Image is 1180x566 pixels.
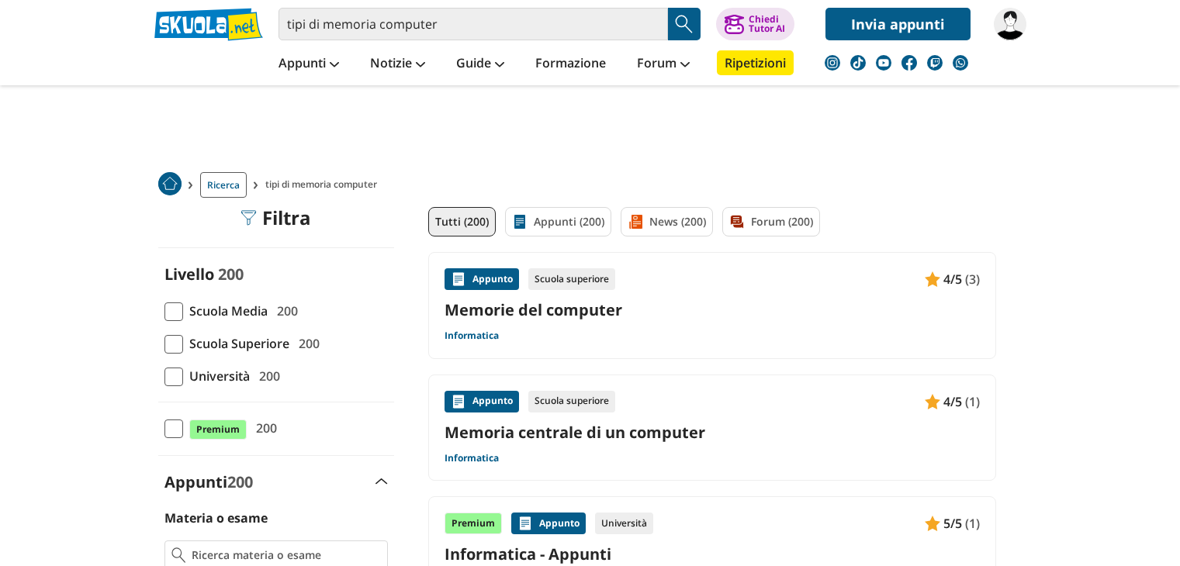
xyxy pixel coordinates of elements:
a: Memorie del computer [445,299,980,320]
span: Università [183,366,250,386]
a: Guide [452,50,508,78]
a: Home [158,172,182,198]
label: Livello [164,264,214,285]
img: Cerca appunti, riassunti o versioni [673,12,696,36]
span: 200 [271,301,298,321]
img: twitch [927,55,943,71]
a: Informatica - Appunti [445,544,980,564]
span: (1) [965,513,980,533]
img: Appunti contenuto [925,394,940,409]
span: 200 [218,264,244,285]
span: (1) [965,392,980,412]
a: Appunti [275,50,343,78]
span: 200 [250,418,277,438]
div: Scuola superiore [528,391,615,412]
div: Università [595,513,653,534]
img: Appunti contenuto [451,271,466,287]
input: Ricerca materia o esame [192,547,380,563]
img: Home [158,172,182,195]
img: youtube [876,55,891,71]
img: Appunti contenuto [517,516,533,531]
a: Memoria centrale di un computer [445,422,980,443]
span: 200 [292,333,320,354]
img: WhatsApp [953,55,968,71]
div: Appunto [511,513,586,534]
span: 4/5 [943,392,962,412]
span: 5/5 [943,513,962,533]
a: Ricerca [200,172,247,198]
span: 4/5 [943,269,962,289]
span: tipi di memoria computer [265,172,383,198]
span: 200 [253,366,280,386]
img: Appunti contenuto [925,271,940,287]
div: Chiedi Tutor AI [749,15,785,33]
a: Appunti (200) [505,207,611,236]
div: Appunto [445,391,519,412]
img: Appunti filtro contenuto [512,214,528,230]
img: tiktok [850,55,866,71]
label: Appunti [164,471,253,492]
a: Forum (200) [722,207,820,236]
img: Apri e chiudi sezione [375,478,388,485]
div: Scuola superiore [528,268,615,290]
span: (3) [965,269,980,289]
a: Invia appunti [825,8,971,40]
a: Ripetizioni [717,50,794,75]
a: News (200) [621,207,713,236]
img: News filtro contenuto [628,214,643,230]
div: Premium [445,513,502,534]
img: Appunti contenuto [925,516,940,531]
img: facebook [901,55,917,71]
a: Informatica [445,452,499,464]
img: instagram [825,55,840,71]
span: Scuola Media [183,301,268,321]
a: Notizie [366,50,429,78]
img: Appunti contenuto [451,394,466,409]
button: Search Button [668,8,701,40]
a: Tutti (200) [428,207,496,236]
div: Appunto [445,268,519,290]
button: ChiediTutor AI [716,8,794,40]
span: Scuola Superiore [183,333,289,354]
span: Premium [189,419,247,440]
img: Forum filtro contenuto [729,214,745,230]
label: Materia o esame [164,509,268,526]
img: Filtra filtri mobile [240,210,256,226]
img: Ricerca materia o esame [171,547,186,563]
a: Formazione [531,50,610,78]
span: 200 [227,471,253,492]
a: Forum [633,50,694,78]
img: LucioLama [994,8,1026,40]
a: Informatica [445,330,499,342]
div: Filtra [240,207,311,229]
input: Cerca appunti, riassunti o versioni [279,8,668,40]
